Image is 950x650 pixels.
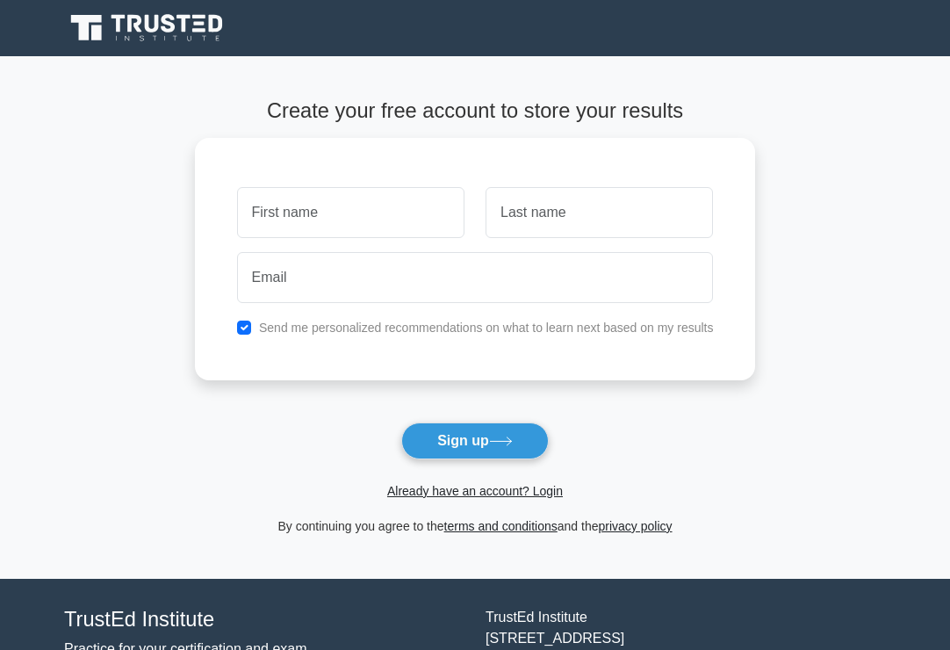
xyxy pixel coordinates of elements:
[401,422,549,459] button: Sign up
[444,519,558,533] a: terms and conditions
[64,607,464,632] h4: TrustEd Institute
[387,484,563,498] a: Already have an account? Login
[195,98,756,123] h4: Create your free account to store your results
[237,252,714,303] input: Email
[184,516,766,537] div: By continuing you agree to the and the
[599,519,673,533] a: privacy policy
[237,187,464,238] input: First name
[486,187,713,238] input: Last name
[259,321,714,335] label: Send me personalized recommendations on what to learn next based on my results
